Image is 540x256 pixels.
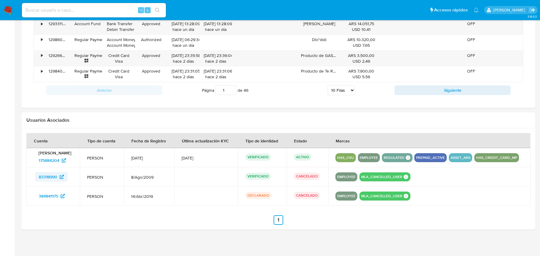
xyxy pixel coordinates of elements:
[529,7,535,13] a: Salir
[139,7,143,13] span: ⌥
[434,7,468,13] span: Accesos rápidos
[151,6,163,14] button: search-icon
[474,7,479,13] a: Notificaciones
[527,14,537,19] span: 3.163.0
[26,117,530,123] h2: Usuarios Asociados
[147,7,148,13] span: s
[22,6,166,14] input: Buscar usuario o caso...
[493,7,527,13] p: juan.calo@mercadolibre.com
